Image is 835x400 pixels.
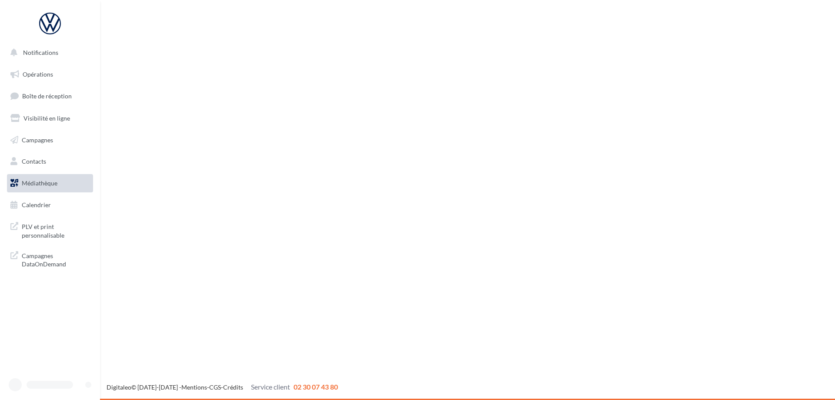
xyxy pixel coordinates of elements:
[5,65,95,84] a: Opérations
[5,174,95,192] a: Médiathèque
[23,71,53,78] span: Opérations
[294,383,338,391] span: 02 30 07 43 80
[22,221,90,239] span: PLV et print personnalisable
[5,152,95,171] a: Contacts
[5,246,95,272] a: Campagnes DataOnDemand
[22,179,57,187] span: Médiathèque
[22,201,51,208] span: Calendrier
[107,383,131,391] a: Digitaleo
[5,109,95,128] a: Visibilité en ligne
[5,44,91,62] button: Notifications
[5,131,95,149] a: Campagnes
[5,196,95,214] a: Calendrier
[22,92,72,100] span: Boîte de réception
[22,136,53,143] span: Campagnes
[209,383,221,391] a: CGS
[22,158,46,165] span: Contacts
[23,49,58,56] span: Notifications
[181,383,207,391] a: Mentions
[23,114,70,122] span: Visibilité en ligne
[5,217,95,243] a: PLV et print personnalisable
[223,383,243,391] a: Crédits
[251,383,290,391] span: Service client
[22,250,90,269] span: Campagnes DataOnDemand
[107,383,338,391] span: © [DATE]-[DATE] - - -
[5,87,95,105] a: Boîte de réception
